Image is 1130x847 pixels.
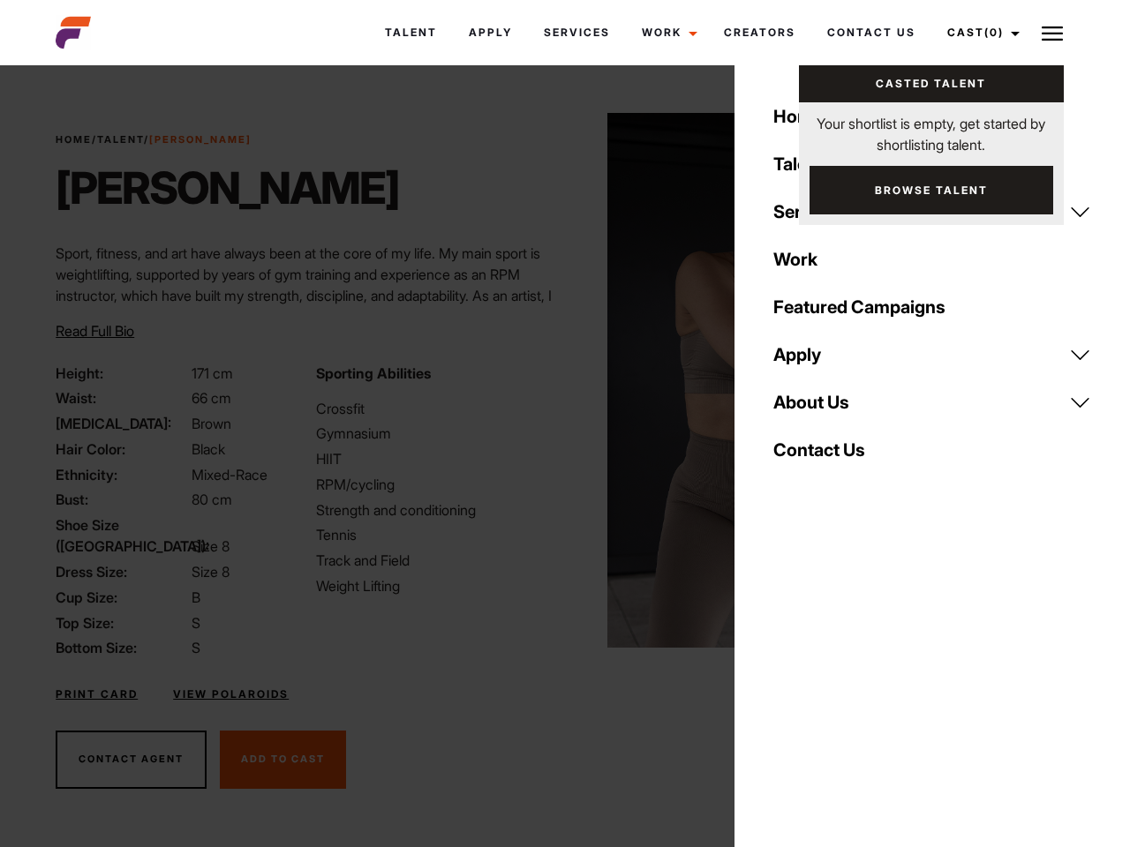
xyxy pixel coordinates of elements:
[763,283,1102,331] a: Featured Campaigns
[56,464,188,485] span: Ethnicity:
[626,9,708,56] a: Work
[97,133,144,146] a: Talent
[56,132,252,147] span: / /
[316,550,554,571] li: Track and Field
[763,331,1102,379] a: Apply
[56,413,188,434] span: [MEDICAL_DATA]:
[149,133,252,146] strong: [PERSON_NAME]
[220,731,346,789] button: Add To Cast
[763,188,1102,236] a: Services
[241,753,325,765] span: Add To Cast
[56,161,399,214] h1: [PERSON_NAME]
[763,379,1102,426] a: About Us
[192,639,200,656] span: S
[316,423,554,444] li: Gymnasium
[810,166,1053,214] a: Browse Talent
[56,15,91,50] img: cropped-aefm-brand-fav-22-square.png
[192,364,233,382] span: 171 cm
[528,9,626,56] a: Services
[56,243,554,349] p: Sport, fitness, and art have always been at the core of my life. My main sport is weightlifting, ...
[56,322,134,340] span: Read Full Bio
[316,575,554,596] li: Weight Lifting
[708,9,811,56] a: Creators
[763,140,1102,188] a: Talent
[56,320,134,341] button: Read Full Bio
[56,489,188,510] span: Bust:
[316,364,431,382] strong: Sporting Abilities
[316,474,554,495] li: RPM/cycling
[173,686,289,702] a: View Polaroids
[192,415,231,432] span: Brown
[811,9,931,56] a: Contact Us
[316,524,554,545] li: Tennis
[192,491,232,508] span: 80 cm
[192,588,200,606] span: B
[192,466,267,483] span: Mixed-Race
[763,93,1102,140] a: Home
[316,398,554,419] li: Crossfit
[984,26,1004,39] span: (0)
[316,499,554,521] li: Strength and conditioning
[56,686,138,702] a: Print Card
[192,389,231,407] span: 66 cm
[316,448,554,469] li: HIIT
[763,236,1102,283] a: Work
[192,614,200,632] span: S
[56,133,92,146] a: Home
[453,9,528,56] a: Apply
[56,363,188,384] span: Height:
[931,9,1030,56] a: Cast(0)
[56,731,207,789] button: Contact Agent
[1042,23,1063,44] img: Burger icon
[56,514,188,557] span: Shoe Size ([GEOGRAPHIC_DATA]):
[56,561,188,582] span: Dress Size:
[56,587,188,608] span: Cup Size:
[369,9,453,56] a: Talent
[799,65,1064,102] a: Casted Talent
[192,537,230,555] span: Size 8
[56,612,188,633] span: Top Size:
[192,563,230,581] span: Size 8
[192,440,225,458] span: Black
[56,637,188,658] span: Bottom Size:
[56,438,188,460] span: Hair Color:
[763,426,1102,474] a: Contact Us
[799,102,1064,155] p: Your shortlist is empty, get started by shortlisting talent.
[56,387,188,409] span: Waist:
